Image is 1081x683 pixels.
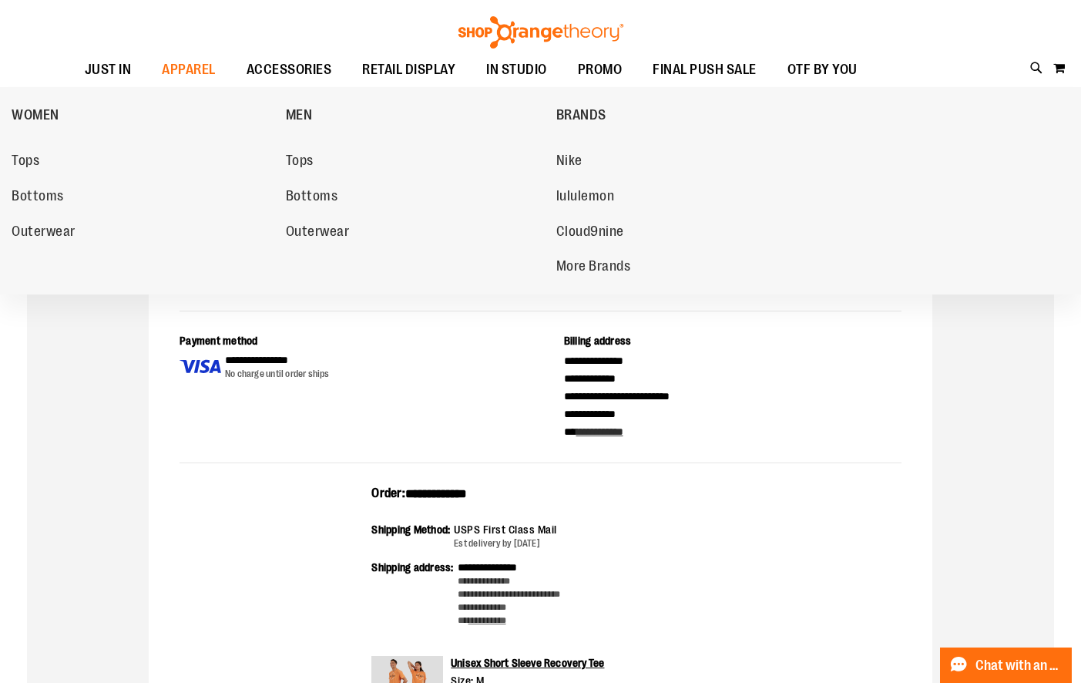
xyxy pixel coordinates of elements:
span: Outerwear [12,224,76,243]
div: Billing address [564,333,902,352]
span: WOMEN [12,107,59,126]
span: BRANDS [556,107,606,126]
span: FINAL PUSH SALE [653,52,757,87]
a: RETAIL DISPLAY [347,52,471,88]
span: Cloud9nine [556,224,624,243]
a: IN STUDIO [471,52,562,88]
button: Chat with an Expert [940,648,1073,683]
img: Payment type icon [180,352,221,381]
div: Shipping Method: [371,522,454,550]
a: MEN [286,95,549,135]
a: JUST IN [69,52,147,88]
span: Tops [12,153,39,172]
a: Bottoms [12,183,270,210]
span: Est delivery by [DATE] [454,538,540,549]
span: JUST IN [85,52,132,87]
span: More Brands [556,258,631,278]
span: IN STUDIO [486,52,547,87]
a: Outerwear [12,218,270,246]
span: lululemon [556,188,615,207]
a: Unisex Short Sleeve Recovery Tee [451,657,604,669]
span: RETAIL DISPLAY [362,52,455,87]
span: PROMO [578,52,623,87]
span: Chat with an Expert [975,658,1063,673]
span: Bottoms [12,188,64,207]
img: Shop Orangetheory [456,16,626,49]
div: Shipping address: [371,560,457,628]
a: Tops [12,147,270,175]
span: OTF BY YOU [787,52,858,87]
div: No charge until order ships [225,368,330,381]
a: WOMEN [12,95,278,135]
span: Outerwear [286,224,350,243]
span: Nike [556,153,582,172]
a: PROMO [562,52,638,88]
a: FINAL PUSH SALE [637,52,772,88]
span: ACCESSORIES [247,52,332,87]
a: OTF BY YOU [772,52,873,88]
div: Payment method [180,333,518,352]
span: MEN [286,107,313,126]
div: USPS First Class Mail [454,522,557,537]
a: BRANDS [556,95,823,135]
a: ACCESSORIES [231,52,347,88]
span: APPAREL [162,52,216,87]
span: Bottoms [286,188,338,207]
span: Tops [286,153,314,172]
div: Order: [371,485,710,513]
a: APPAREL [146,52,231,88]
